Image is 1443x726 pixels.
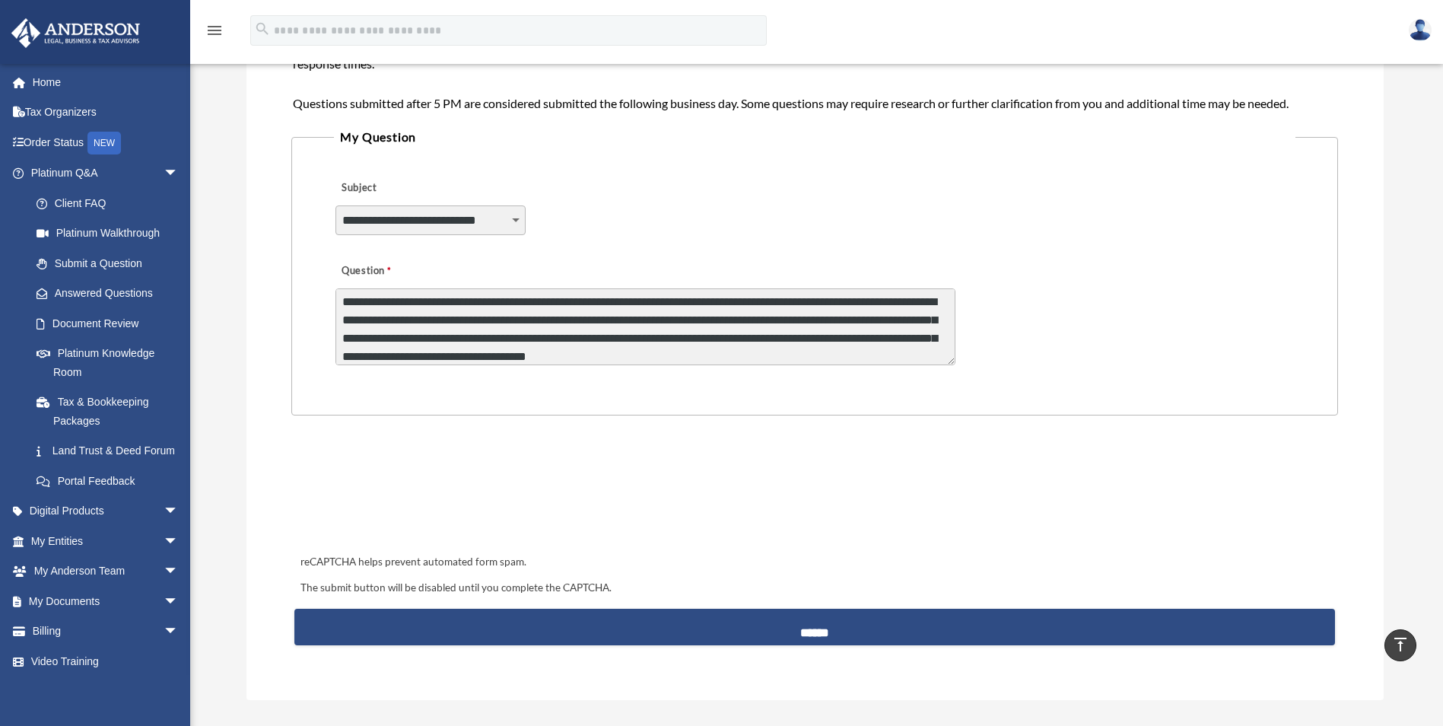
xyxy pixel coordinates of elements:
a: Tax & Bookkeeping Packages [21,387,202,436]
span: arrow_drop_down [164,616,194,648]
a: Billingarrow_drop_down [11,616,202,647]
a: menu [205,27,224,40]
span: arrow_drop_down [164,586,194,617]
a: Submit a Question [21,248,194,279]
a: Platinum Q&Aarrow_drop_down [11,158,202,189]
a: vertical_align_top [1384,629,1416,661]
a: Home [11,67,202,97]
legend: My Question [334,126,1295,148]
label: Subject [335,177,480,199]
a: Answered Questions [21,279,202,309]
iframe: reCAPTCHA [296,463,527,522]
a: Platinum Walkthrough [21,218,202,249]
i: vertical_align_top [1391,635,1410,654]
div: NEW [87,132,121,154]
a: My Anderson Teamarrow_drop_down [11,556,202,587]
span: arrow_drop_down [164,526,194,557]
span: arrow_drop_down [164,496,194,527]
span: arrow_drop_down [164,158,194,189]
i: search [254,21,271,37]
label: Question [335,260,453,282]
div: The submit button will be disabled until you complete the CAPTCHA. [294,579,1334,597]
span: arrow_drop_down [164,556,194,587]
a: Order StatusNEW [11,127,202,158]
a: Client FAQ [21,188,202,218]
a: Tax Organizers [11,97,202,128]
a: Land Trust & Deed Forum [21,436,202,466]
div: reCAPTCHA helps prevent automated form spam. [294,553,1334,572]
img: User Pic [1409,19,1432,41]
a: Digital Productsarrow_drop_down [11,496,202,527]
a: Document Review [21,308,202,339]
a: My Documentsarrow_drop_down [11,586,202,616]
i: menu [205,21,224,40]
img: Anderson Advisors Platinum Portal [7,18,145,48]
a: Platinum Knowledge Room [21,339,202,387]
a: Video Training [11,646,202,677]
a: My Entitiesarrow_drop_down [11,526,202,556]
a: Portal Feedback [21,466,202,496]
